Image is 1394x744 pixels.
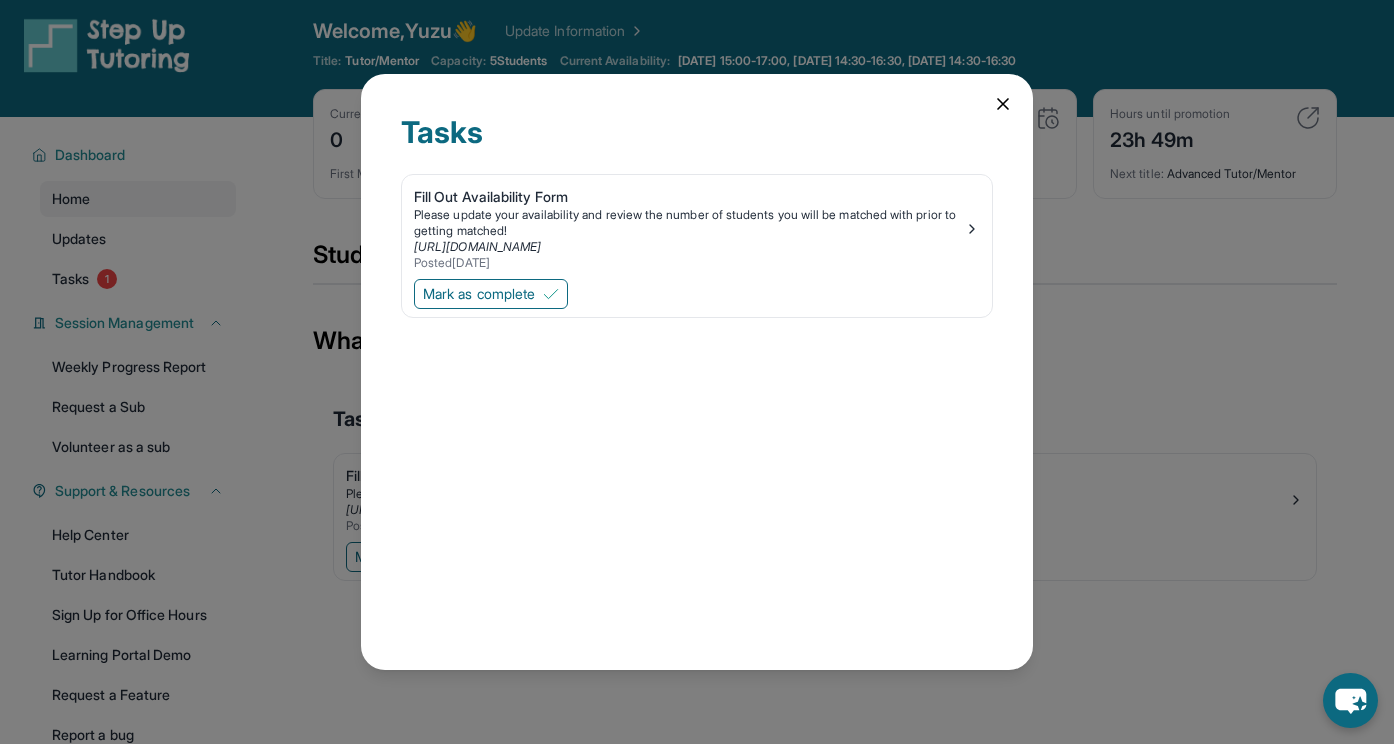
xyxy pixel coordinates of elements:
button: Mark as complete [414,279,568,309]
div: Posted [DATE] [414,255,964,271]
a: Fill Out Availability FormPlease update your availability and review the number of students you w... [402,175,992,275]
button: chat-button [1323,673,1378,728]
img: Mark as complete [543,286,559,302]
div: Fill Out Availability Form [414,187,964,207]
div: Please update your availability and review the number of students you will be matched with prior ... [414,207,964,239]
div: Tasks [401,114,993,174]
a: [URL][DOMAIN_NAME] [414,239,541,254]
span: Mark as complete [423,284,535,304]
